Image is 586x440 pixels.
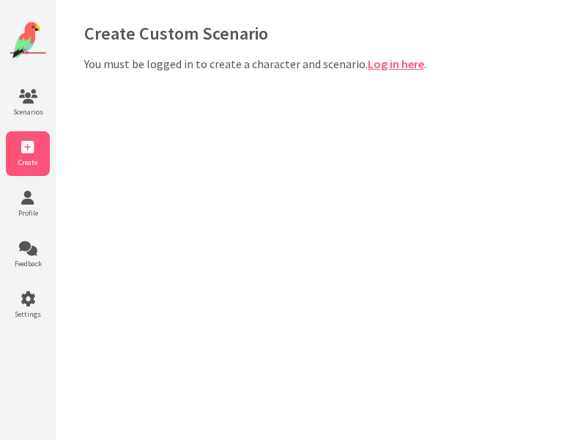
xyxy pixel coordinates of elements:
[10,22,46,59] img: Website Logo
[84,56,557,71] p: You must be logged in to create a character and scenario. .
[6,208,50,218] span: Profile
[6,107,50,117] span: Scenarios
[84,22,557,45] h1: Create Custom Scenario
[6,158,50,167] span: Create
[6,309,50,319] span: Settings
[6,259,50,268] span: Feedback
[368,56,424,71] a: Log in here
